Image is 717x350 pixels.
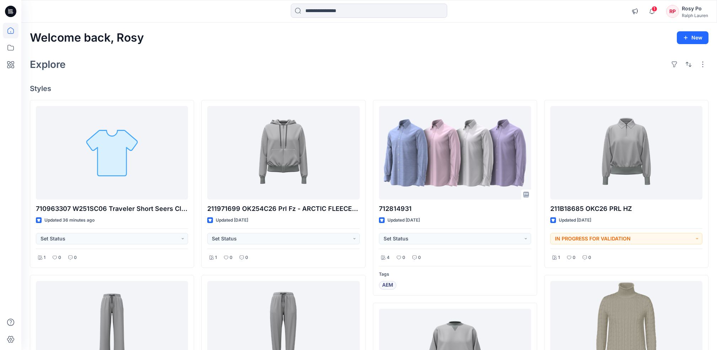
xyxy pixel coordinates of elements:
div: Rosy Po [682,4,708,13]
span: AEM [382,281,393,290]
p: 0 [58,254,61,261]
p: 211B18685 OKC26 PRL HZ [550,204,702,214]
p: 0 [230,254,232,261]
div: Ralph Lauren [682,13,708,18]
p: 4 [387,254,390,261]
p: Updated [DATE] [387,217,420,224]
p: Tags [379,271,531,278]
h2: Explore [30,59,66,70]
p: Updated 36 minutes ago [44,217,95,224]
p: Updated [DATE] [216,217,248,224]
p: 0 [573,254,576,261]
p: 1 [215,254,217,261]
h2: Welcome back, Rosy [30,31,144,44]
p: Updated [DATE] [559,217,591,224]
div: RP [666,5,679,18]
p: 0 [588,254,591,261]
a: 712814931 [379,106,531,200]
a: 710963307 W251SC06 Traveler Short Seers Classic - SEERSUCKER TRAVELER [36,106,188,200]
a: 211B18685 OKC26 PRL HZ [550,106,702,200]
p: 0 [74,254,77,261]
button: New [677,31,708,44]
p: 710963307 W251SC06 Traveler Short Seers Classic - SEERSUCKER TRAVELER [36,204,188,214]
p: 211971699 OK254C26 Prl Fz - ARCTIC FLEECE-PRL FZ-LONG SLEEVE-SWEATSHIRT [207,204,359,214]
span: 1 [652,6,657,12]
p: 0 [245,254,248,261]
p: 1 [44,254,46,261]
p: 712814931 [379,204,531,214]
p: 1 [558,254,560,261]
h4: Styles [30,84,708,93]
p: 0 [402,254,405,261]
a: 211971699 OK254C26 Prl Fz - ARCTIC FLEECE-PRL FZ-LONG SLEEVE-SWEATSHIRT [207,106,359,200]
p: 0 [418,254,421,261]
